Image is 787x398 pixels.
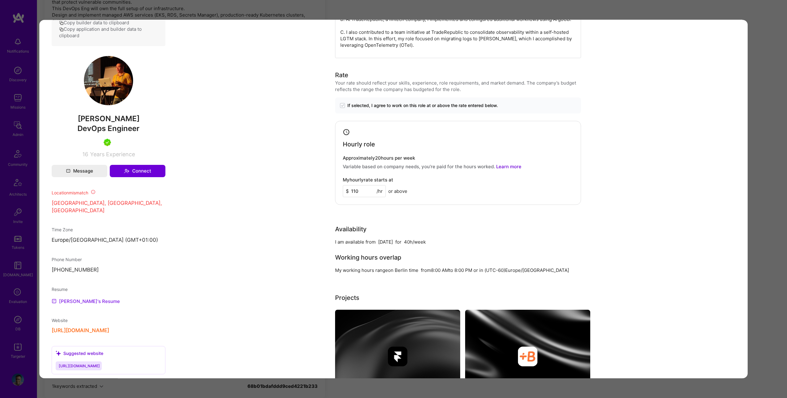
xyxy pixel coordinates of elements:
[66,169,70,173] i: icon Mail
[52,257,82,262] span: Phone Number
[404,239,410,245] div: 40
[431,267,478,273] span: 8:00 AM to 8:00 PM or
[388,347,408,366] img: Company logo
[52,287,68,292] span: Resume
[410,239,426,245] div: h/week
[343,141,375,148] h4: Hourly role
[59,26,158,39] button: Copy application and builder data to clipboard
[84,101,133,106] a: User Avatar
[518,347,538,366] img: Company logo
[90,151,135,157] span: Years Experience
[39,20,748,378] div: modal
[388,188,407,194] span: or above
[124,168,129,174] i: icon Connect
[52,114,165,123] span: [PERSON_NAME]
[52,200,165,214] p: [GEOGRAPHIC_DATA], [GEOGRAPHIC_DATA], [GEOGRAPHIC_DATA]
[421,267,569,273] span: from in (UTC -60 ) Europe/[GEOGRAPHIC_DATA]
[52,189,165,196] div: Location mismatch
[343,163,573,170] p: Variable based on company needs, you’re paid for the hours worked.
[378,239,393,245] div: [DATE]
[59,21,64,25] i: icon Copy
[343,177,393,183] h4: My hourly rate starts at
[52,266,165,274] p: [PHONE_NUMBER]
[347,102,498,109] span: If selected, I agree to work on this role at or above the rate entered below.
[52,165,107,177] button: Message
[346,188,349,194] span: $
[52,318,68,323] span: Website
[52,297,120,305] a: [PERSON_NAME]'s Resume
[335,293,359,302] div: Projects
[496,164,521,169] a: Learn more
[84,56,133,105] img: User Avatar
[77,124,140,133] span: DevOps Engineer
[59,364,100,368] span: [URL][DOMAIN_NAME]
[335,253,401,262] div: Working hours overlap
[104,139,111,146] img: A.Teamer in Residence
[52,299,57,304] img: Resume
[52,327,109,334] button: [URL][DOMAIN_NAME]
[52,227,73,232] span: Time Zone
[56,351,61,356] i: icon SuggestedTeams
[82,151,88,157] span: 16
[56,350,103,356] div: Suggested website
[110,165,165,177] button: Connect
[335,267,418,273] div: My working hours range on Berlin time
[59,27,64,32] i: icon Copy
[52,237,165,244] p: Europe/[GEOGRAPHIC_DATA] (GMT+01:00 )
[335,239,376,245] div: I am available from
[395,239,401,245] div: for
[343,155,573,161] h4: Approximately 20 hours per week
[343,185,386,197] input: XXX
[377,188,383,194] span: /hr
[335,70,348,80] div: Rate
[335,80,581,93] div: Your rate should reflect your skills, experience, role requirements, and market demand. The compa...
[335,225,366,234] div: Availability
[59,19,129,26] button: Copy builder data to clipboard
[343,129,350,136] i: icon Clock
